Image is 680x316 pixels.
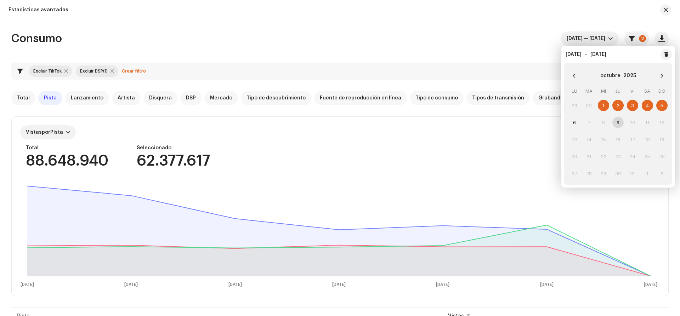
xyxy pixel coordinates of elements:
div: Crear filtro [122,65,146,77]
text: [DATE] [332,282,346,287]
span: MI [601,89,606,93]
td: 9 [611,114,625,131]
td: 27 [567,165,582,182]
text: [DATE] [644,282,657,287]
span: 6 [569,117,580,128]
span: Disquera [149,95,172,101]
td: 1 [596,97,611,114]
span: Artista [118,95,135,101]
span: sept 29 — oct 5 [567,31,608,46]
td: 11 [640,114,654,131]
td: 6 [567,114,582,131]
div: Choose Date [564,63,672,185]
button: Next Month [655,69,669,83]
text: [DATE] [436,282,449,287]
div: Seleccionado [137,145,210,151]
td: 3 [625,97,640,114]
span: VI [630,89,635,93]
td: 31 [625,165,640,182]
text: [DATE] [540,282,554,287]
td: 14 [582,131,596,148]
td: 17 [625,131,640,148]
td: 15 [596,131,611,148]
span: Fuente de reproducción en línea [320,95,401,101]
td: 26 [654,148,669,165]
span: 5 [656,100,668,111]
span: LU [572,89,577,93]
td: 1 [640,165,654,182]
td: 30 [611,165,625,182]
span: [DATE] [590,52,606,57]
span: DSP [186,95,196,101]
span: - [585,52,587,57]
span: SA [644,89,650,93]
td: 4 [640,97,654,114]
td: 24 [625,148,640,165]
button: Previous Month [567,69,581,83]
button: 2 [624,31,649,46]
text: [DATE] [124,282,138,287]
span: 3 [627,100,638,111]
td: 29 [596,165,611,182]
span: Tipos de transmisión [472,95,524,101]
span: Mercado [210,95,232,101]
td: 18 [640,131,654,148]
span: Tipo de descubrimiento [246,95,306,101]
text: [DATE] [228,282,242,287]
span: Grabando versión [538,95,583,101]
td: 16 [611,131,625,148]
span: 1 [598,100,609,111]
td: 21 [582,148,596,165]
span: 4 [642,100,653,111]
td: 10 [625,114,640,131]
td: 30 [582,97,596,114]
td: 12 [654,114,669,131]
button: Choose Month [600,70,620,81]
td: 22 [596,148,611,165]
div: dropdown trigger [608,31,613,46]
span: MA [585,89,593,93]
td: 23 [611,148,625,165]
p-badge: 2 [639,35,646,42]
td: 28 [582,165,596,182]
span: [DATE] [566,52,582,57]
span: 2 [612,100,624,111]
td: 7 [582,114,596,131]
td: 29 [567,97,582,114]
span: Tipo de consumo [415,95,458,101]
td: 2 [611,97,625,114]
span: JU [616,89,620,93]
td: 2 [654,165,669,182]
td: 25 [640,148,654,165]
td: 20 [567,148,582,165]
button: Choose Year [623,70,636,81]
td: 13 [567,131,582,148]
td: 5 [654,97,669,114]
span: DO [658,89,665,93]
td: 19 [654,131,669,148]
td: 8 [596,114,611,131]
